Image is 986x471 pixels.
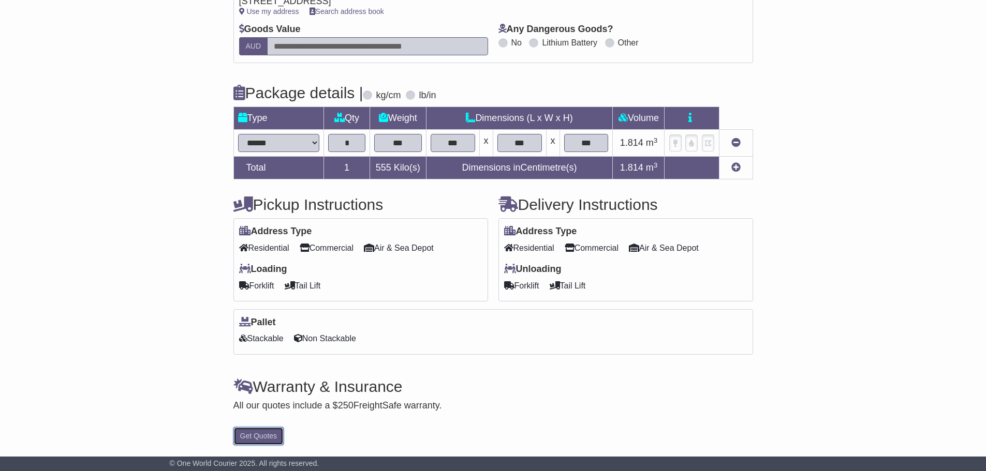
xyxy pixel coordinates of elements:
span: Residential [504,240,554,256]
a: Search address book [310,7,384,16]
span: Stackable [239,330,284,346]
button: Get Quotes [233,427,284,445]
td: Kilo(s) [370,157,426,179]
label: Pallet [239,317,276,328]
a: Use my address [239,7,299,16]
span: Air & Sea Depot [364,240,434,256]
label: Loading [239,264,287,275]
td: Dimensions in Centimetre(s) [426,157,613,179]
div: All our quotes include a $ FreightSafe warranty. [233,400,753,412]
td: Type [233,107,324,130]
label: Lithium Battery [542,38,597,48]
label: Address Type [239,226,312,237]
span: m [646,138,658,148]
span: Commercial [565,240,619,256]
td: Total [233,157,324,179]
td: x [479,130,493,157]
span: 555 [376,162,391,173]
span: 250 [338,400,354,411]
label: No [511,38,522,48]
span: 1.814 [620,162,643,173]
span: Residential [239,240,289,256]
label: AUD [239,37,268,55]
span: Forklift [239,278,274,294]
label: kg/cm [376,90,401,101]
td: 1 [324,157,370,179]
sup: 3 [654,161,658,169]
td: Weight [370,107,426,130]
span: Tail Lift [285,278,321,294]
label: lb/in [419,90,436,101]
span: 1.814 [620,138,643,148]
label: Other [618,38,639,48]
td: x [546,130,560,157]
span: Commercial [300,240,354,256]
label: Unloading [504,264,562,275]
span: Forklift [504,278,539,294]
h4: Delivery Instructions [498,196,753,213]
h4: Package details | [233,84,363,101]
span: © One World Courier 2025. All rights reserved. [170,459,319,467]
a: Add new item [731,162,741,173]
span: Tail Lift [550,278,586,294]
td: Dimensions (L x W x H) [426,107,613,130]
label: Goods Value [239,24,301,35]
label: Any Dangerous Goods? [498,24,613,35]
label: Address Type [504,226,577,237]
span: Air & Sea Depot [629,240,699,256]
td: Volume [613,107,665,130]
sup: 3 [654,136,658,144]
span: Non Stackable [294,330,356,346]
h4: Pickup Instructions [233,196,488,213]
span: m [646,162,658,173]
a: Remove this item [731,138,741,148]
h4: Warranty & Insurance [233,378,753,395]
td: Qty [324,107,370,130]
